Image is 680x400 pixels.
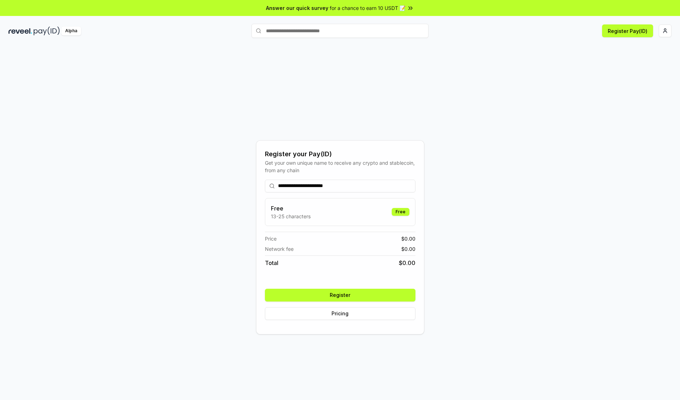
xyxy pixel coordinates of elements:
[401,235,415,242] span: $ 0.00
[8,27,32,35] img: reveel_dark
[266,4,328,12] span: Answer our quick survey
[265,149,415,159] div: Register your Pay(ID)
[401,245,415,253] span: $ 0.00
[330,4,406,12] span: for a chance to earn 10 USDT 📝
[34,27,60,35] img: pay_id
[271,204,311,213] h3: Free
[265,159,415,174] div: Get your own unique name to receive any crypto and stablecoin, from any chain
[265,245,294,253] span: Network fee
[265,235,277,242] span: Price
[265,289,415,302] button: Register
[399,259,415,267] span: $ 0.00
[265,307,415,320] button: Pricing
[602,24,653,37] button: Register Pay(ID)
[271,213,311,220] p: 13-25 characters
[265,259,278,267] span: Total
[392,208,409,216] div: Free
[61,27,81,35] div: Alpha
